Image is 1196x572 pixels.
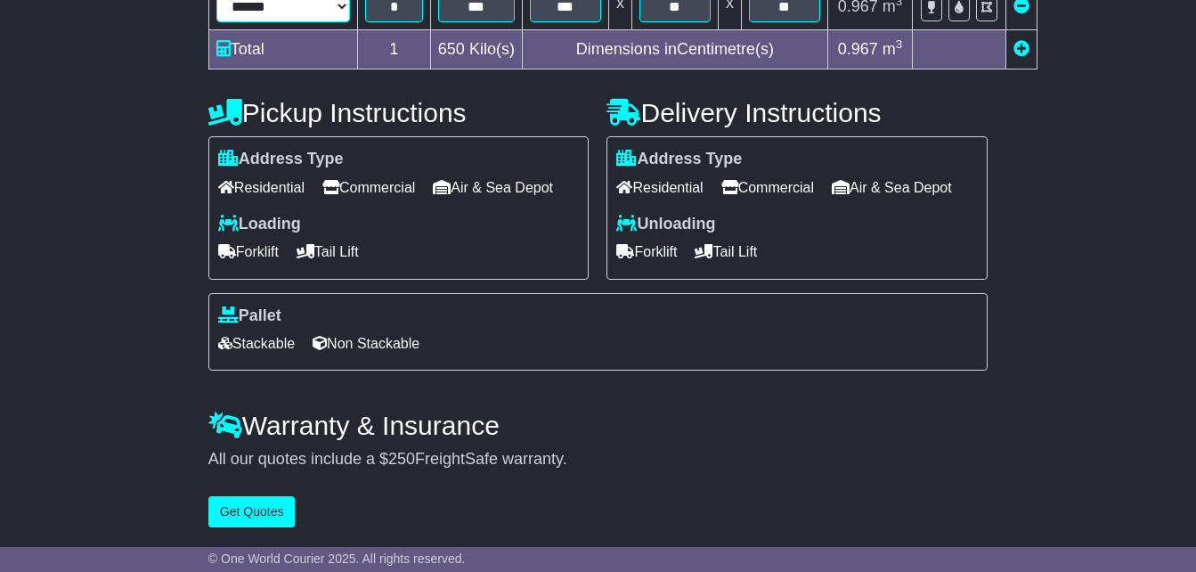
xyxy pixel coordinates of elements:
sup: 3 [896,37,903,51]
span: m [883,40,903,58]
span: Non Stackable [313,330,419,357]
span: 650 [438,40,465,58]
span: 250 [388,450,415,468]
button: Get Quotes [208,496,296,527]
a: Add new item [1013,40,1029,58]
span: Air & Sea Depot [832,174,952,201]
span: © One World Courier 2025. All rights reserved. [208,552,466,566]
span: Tail Lift [297,238,359,266]
span: Forklift [616,238,677,266]
td: Dimensions in Centimetre(s) [522,30,827,69]
h4: Warranty & Insurance [208,411,988,440]
span: Commercial [721,174,814,201]
span: 0.967 [838,40,878,58]
label: Loading [218,215,301,234]
span: Tail Lift [695,238,757,266]
label: Pallet [218,306,281,326]
h4: Pickup Instructions [208,98,590,127]
label: Address Type [218,150,344,169]
span: Commercial [322,174,415,201]
div: All our quotes include a $ FreightSafe warranty. [208,450,988,470]
span: Residential [218,174,305,201]
label: Unloading [616,215,715,234]
td: Kilo(s) [430,30,522,69]
h4: Delivery Instructions [606,98,988,127]
span: Air & Sea Depot [433,174,553,201]
span: Stackable [218,330,295,357]
td: Total [208,30,357,69]
td: 1 [357,30,430,69]
span: Residential [616,174,703,201]
span: Forklift [218,238,279,266]
label: Address Type [616,150,742,169]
